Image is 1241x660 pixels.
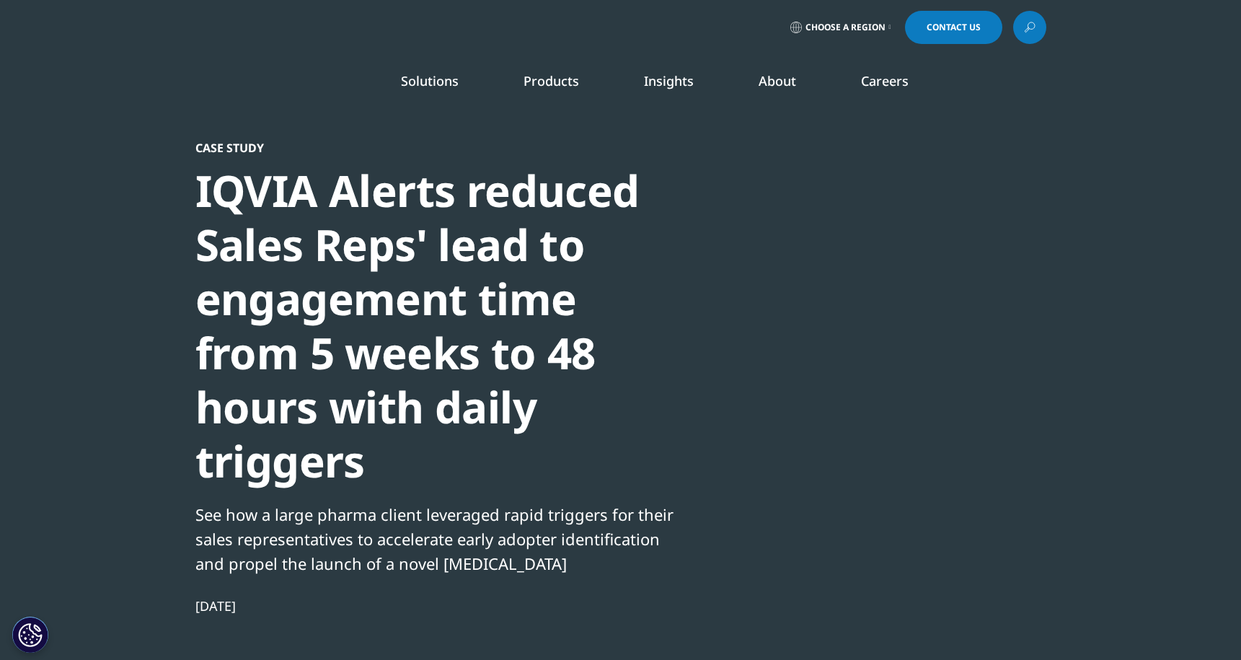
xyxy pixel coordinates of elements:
[401,72,459,89] a: Solutions
[195,141,690,155] div: Case Study
[195,597,690,615] div: [DATE]
[524,72,579,89] a: Products
[317,50,1046,118] nav: Primary
[805,22,886,33] span: Choose a Region
[12,617,48,653] button: Cookies Settings
[644,72,694,89] a: Insights
[759,72,796,89] a: About
[927,23,981,32] span: Contact Us
[195,502,690,576] div: See how a large pharma client leveraged rapid triggers for their sales representatives to acceler...
[195,164,690,488] div: IQVIA Alerts reduced Sales Reps' lead to engagement time from 5 weeks to 48 hours with daily trig...
[861,72,909,89] a: Careers
[905,11,1002,44] a: Contact Us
